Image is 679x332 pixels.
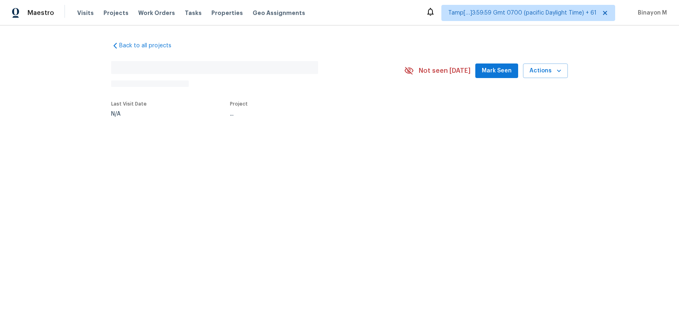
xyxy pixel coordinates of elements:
span: Geo Assignments [253,9,305,17]
button: Actions [523,63,568,78]
span: Maestro [27,9,54,17]
span: Properties [211,9,243,17]
span: Binayon M [635,9,667,17]
span: Last Visit Date [111,102,147,106]
button: Mark Seen [475,63,518,78]
span: Visits [77,9,94,17]
span: Tasks [185,10,202,16]
span: Tamp[…]3:59:59 Gmt 0700 (pacific Daylight Time) + 61 [448,9,597,17]
span: Project [230,102,248,106]
span: Not seen [DATE] [419,67,470,75]
div: ... [230,111,385,117]
span: Projects [103,9,129,17]
span: Work Orders [138,9,175,17]
span: Mark Seen [482,66,512,76]
span: Actions [529,66,561,76]
a: Back to all projects [111,42,189,50]
div: N/A [111,111,147,117]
